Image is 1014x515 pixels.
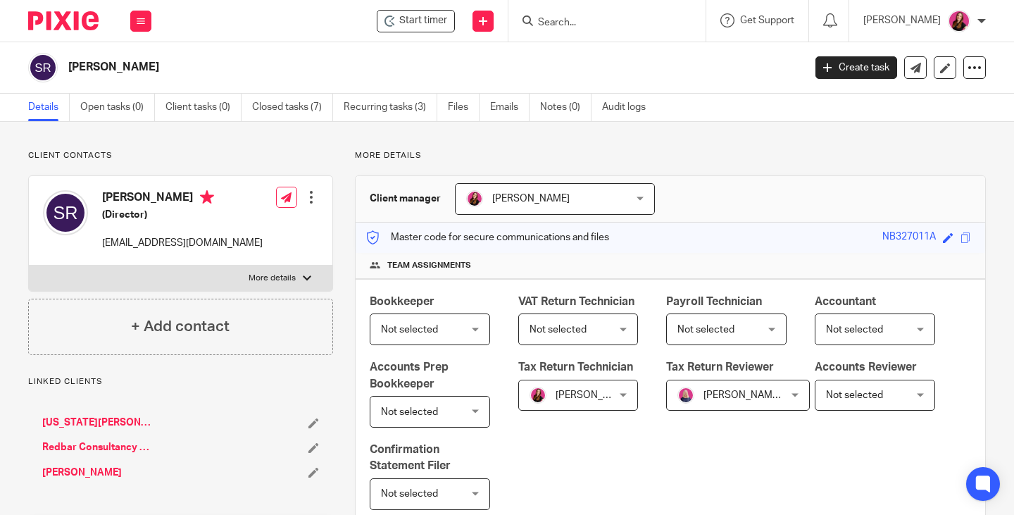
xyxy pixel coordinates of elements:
[863,13,941,27] p: [PERSON_NAME]
[200,190,214,204] i: Primary
[530,387,546,404] img: 21.png
[370,444,451,471] span: Confirmation Statement Filer
[882,230,936,246] div: NB327011A
[28,376,333,387] p: Linked clients
[530,325,587,335] span: Not selected
[102,208,263,222] h5: (Director)
[42,440,153,454] a: Redbar Consultancy Ltd
[381,325,438,335] span: Not selected
[448,94,480,121] a: Files
[43,190,88,235] img: svg%3E
[165,94,242,121] a: Client tasks (0)
[80,94,155,121] a: Open tasks (0)
[399,13,447,28] span: Start timer
[518,296,634,307] span: VAT Return Technician
[370,361,449,389] span: Accounts Prep Bookkeeper
[556,390,633,400] span: [PERSON_NAME]
[490,94,530,121] a: Emails
[815,56,897,79] a: Create task
[677,325,734,335] span: Not selected
[42,466,122,480] a: [PERSON_NAME]
[381,407,438,417] span: Not selected
[377,10,455,32] div: Steven Robson
[703,390,809,400] span: [PERSON_NAME] FCCA
[102,190,263,208] h4: [PERSON_NAME]
[677,387,694,404] img: Cheryl%20Sharp%20FCCA.png
[68,60,649,75] h2: [PERSON_NAME]
[355,150,986,161] p: More details
[344,94,437,121] a: Recurring tasks (3)
[387,260,471,271] span: Team assignments
[42,416,153,430] a: [US_STATE][PERSON_NAME]
[381,489,438,499] span: Not selected
[666,361,774,373] span: Tax Return Reviewer
[28,150,333,161] p: Client contacts
[740,15,794,25] span: Get Support
[666,296,762,307] span: Payroll Technician
[826,325,883,335] span: Not selected
[815,361,917,373] span: Accounts Reviewer
[28,53,58,82] img: svg%3E
[366,230,609,244] p: Master code for secure communications and files
[28,11,99,30] img: Pixie
[370,192,441,206] h3: Client manager
[466,190,483,207] img: 21.png
[252,94,333,121] a: Closed tasks (7)
[370,296,434,307] span: Bookkeeper
[131,316,230,337] h4: + Add contact
[826,390,883,400] span: Not selected
[602,94,656,121] a: Audit logs
[249,273,296,284] p: More details
[28,94,70,121] a: Details
[540,94,591,121] a: Notes (0)
[518,361,633,373] span: Tax Return Technician
[537,17,663,30] input: Search
[492,194,570,204] span: [PERSON_NAME]
[815,296,876,307] span: Accountant
[102,236,263,250] p: [EMAIL_ADDRESS][DOMAIN_NAME]
[948,10,970,32] img: 21.png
